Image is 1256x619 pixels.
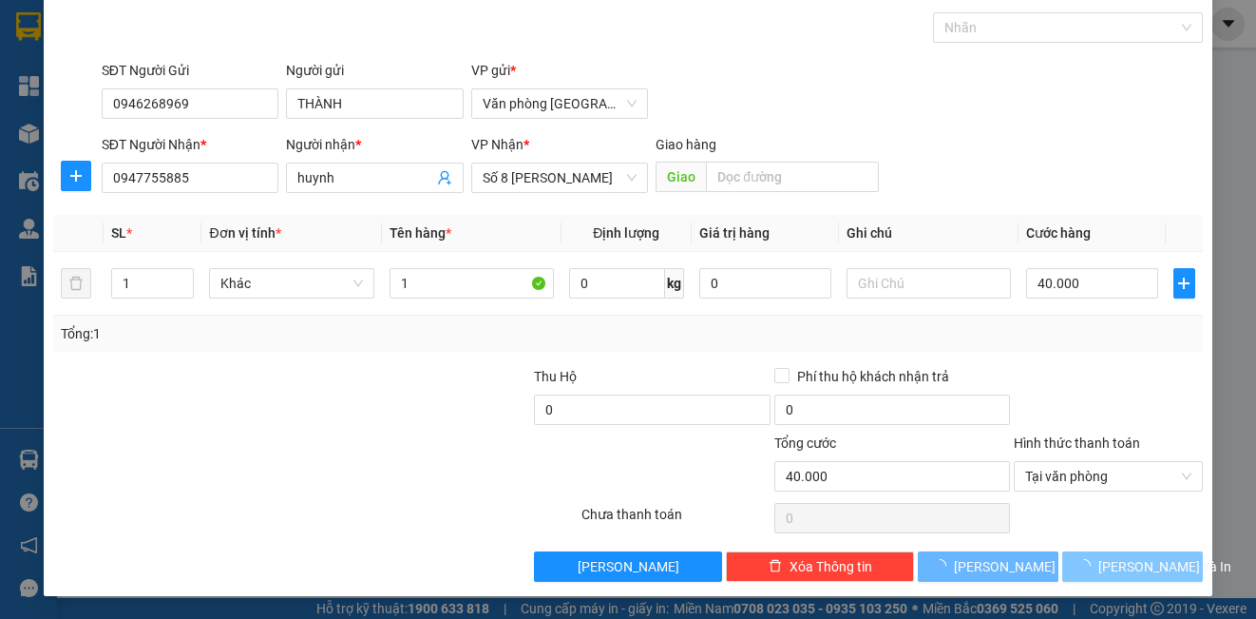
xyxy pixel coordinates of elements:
[10,136,153,167] h2: HEX4IIQ1
[209,225,280,241] span: Đơn vị tính
[10,29,63,124] img: logo.jpg
[593,225,659,241] span: Định lượng
[100,136,459,256] h2: VP Nhận: Số 8 [PERSON_NAME]
[954,556,1056,577] span: [PERSON_NAME]
[1025,462,1190,491] span: Tại văn phòng
[656,137,716,152] span: Giao hàng
[656,162,706,192] span: Giao
[1026,225,1091,241] span: Cước hàng
[72,15,211,130] b: Phúc Lộc Thọ Limousine
[483,89,637,118] span: Văn phòng Nam Định
[390,268,554,299] input: VD: Bàn, Ghế
[61,161,91,191] button: plus
[839,215,1018,252] th: Ghi chú
[769,559,782,574] span: delete
[847,268,1011,299] input: Ghi Chú
[62,168,90,184] span: plus
[706,162,879,192] input: Dọc đường
[471,60,648,81] div: VP gửi
[1174,276,1194,291] span: plus
[102,134,278,155] div: SĐT Người Nhận
[1173,268,1195,299] button: plus
[1014,435,1140,451] label: Hình thức thanh toán
[534,369,577,384] span: Thu Hộ
[699,225,770,241] span: Giá trị hàng
[699,268,831,299] input: 0
[726,551,914,582] button: deleteXóa Thông tin
[580,504,771,537] div: Chưa thanh toán
[790,366,957,387] span: Phí thu hộ khách nhận trả
[111,225,126,241] span: SL
[483,164,637,192] span: Số 8 Tôn Thất Thuyết
[471,137,523,152] span: VP Nhận
[933,559,954,572] span: loading
[102,60,278,81] div: SĐT Người Gửi
[790,556,872,577] span: Xóa Thông tin
[286,134,463,155] div: Người nhận
[61,268,91,299] button: delete
[774,435,836,451] span: Tổng cước
[390,225,451,241] span: Tên hàng
[578,556,679,577] span: [PERSON_NAME]
[534,551,722,582] button: [PERSON_NAME]
[918,551,1058,582] button: [PERSON_NAME]
[220,269,362,298] span: Khác
[61,323,486,344] div: Tổng: 1
[252,15,459,47] b: [DOMAIN_NAME]
[665,268,684,299] span: kg
[1062,551,1203,582] button: [PERSON_NAME] và In
[1098,556,1231,577] span: [PERSON_NAME] và In
[1077,559,1098,572] span: loading
[437,170,452,185] span: user-add
[286,60,463,81] div: Người gửi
